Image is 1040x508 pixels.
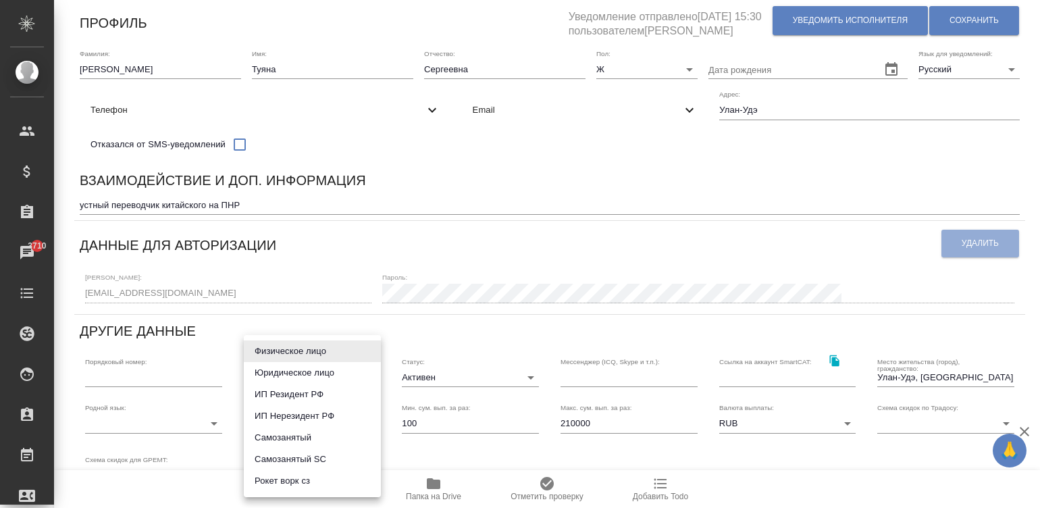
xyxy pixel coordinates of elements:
li: Юридическое лицо [244,362,381,384]
li: ИП Нерезидент РФ [244,405,381,427]
li: Самозанятый [244,427,381,449]
li: Самозанятый SC [244,449,381,470]
li: Рокет ворк сз [244,470,381,492]
li: ИП Резидент РФ [244,384,381,405]
li: Физическое лицо [244,340,381,362]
